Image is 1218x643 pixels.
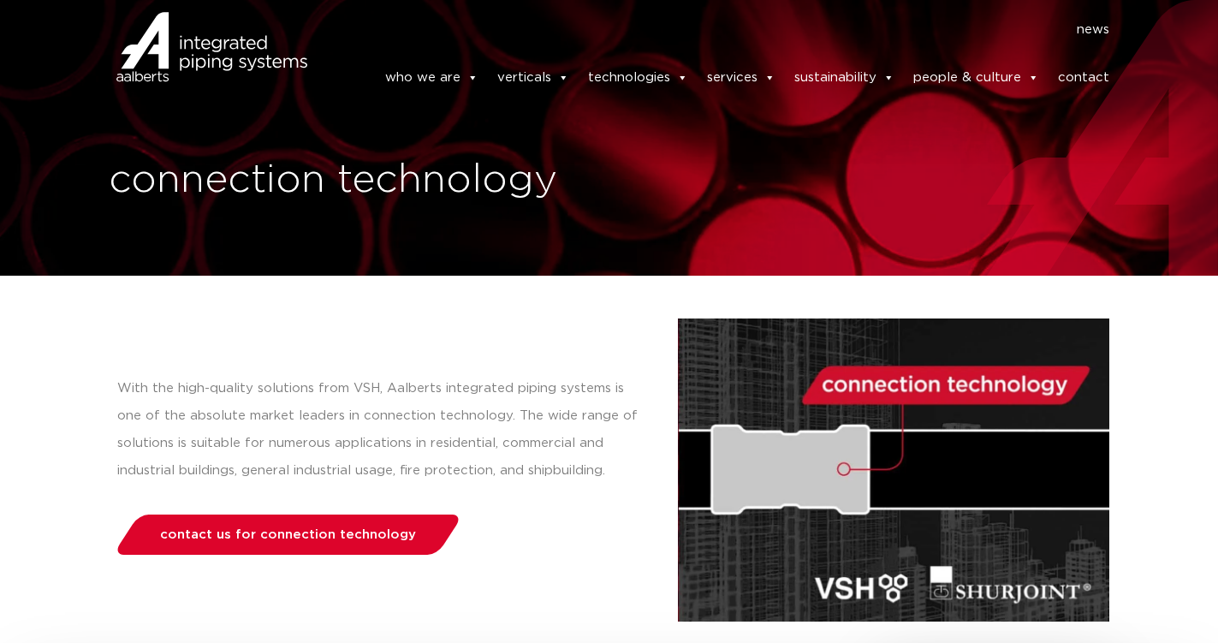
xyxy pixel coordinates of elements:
[1077,16,1109,44] a: news
[109,153,601,208] h1: connection technology
[497,61,569,95] a: verticals
[160,528,416,541] span: contact us for connection technology
[913,61,1039,95] a: people & culture
[117,375,644,485] p: With the high-quality solutions from VSH, Aalberts integrated piping systems is one of the absolu...
[1058,61,1109,95] a: contact
[333,16,1110,44] nav: Menu
[112,515,463,555] a: contact us for connection technology
[588,61,688,95] a: technologies
[794,61,894,95] a: sustainability
[707,61,775,95] a: services
[385,61,478,95] a: who we are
